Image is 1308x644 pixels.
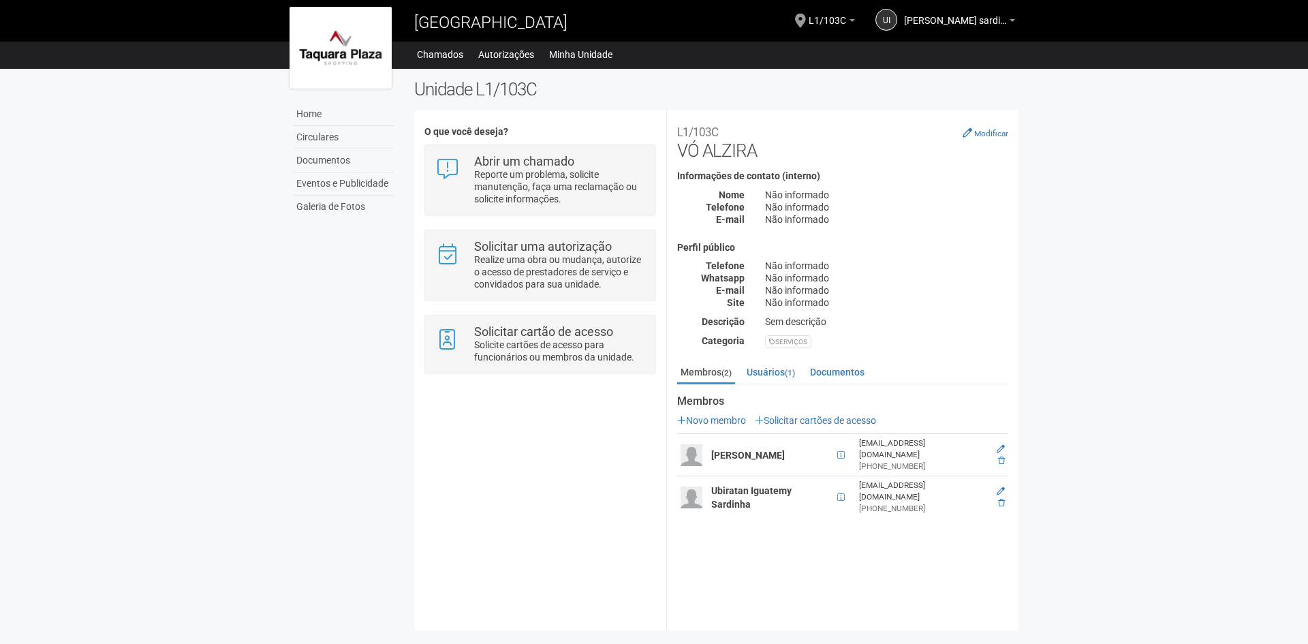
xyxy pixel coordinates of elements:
[716,214,745,225] strong: E-mail
[293,126,394,149] a: Circulares
[755,415,876,426] a: Solicitar cartões de acesso
[755,296,1018,309] div: Não informado
[435,241,644,290] a: Solicitar uma autorização Realize uma obra ou mudança, autorize o acesso de prestadores de serviç...
[875,9,897,31] a: UI
[474,168,645,205] p: Reporte um problema, solicite manutenção, faça uma reclamação ou solicite informações.
[711,485,792,510] strong: Ubiratan Iguatemy Sardinha
[755,316,1018,328] div: Sem descrição
[904,2,1006,26] span: Ubiratan Iguatemy sardinha junior
[997,487,1005,496] a: Editar membro
[424,127,655,137] h4: O que você deseja?
[290,7,392,89] img: logo.jpg
[549,45,612,64] a: Minha Unidade
[711,450,785,461] strong: [PERSON_NAME]
[721,368,732,378] small: (2)
[474,254,645,290] p: Realize uma obra ou mudança, autorize o acesso de prestadores de serviço e convidados para sua un...
[681,444,702,466] img: user.png
[765,335,811,348] div: SERVIÇOS
[677,120,1008,161] h2: VÓ ALZIRA
[293,103,394,126] a: Home
[478,45,534,64] a: Autorizações
[414,79,1018,99] h2: Unidade L1/103C
[474,339,645,363] p: Solicite cartões de acesso para funcionários ou membros da unidade.
[785,368,795,378] small: (1)
[474,239,612,254] strong: Solicitar uma autorização
[706,260,745,271] strong: Telefone
[997,444,1005,454] a: Editar membro
[677,125,718,139] small: L1/103C
[963,127,1008,138] a: Modificar
[474,154,574,168] strong: Abrir um chamado
[293,172,394,196] a: Eventos e Publicidade
[719,189,745,200] strong: Nome
[859,438,982,461] div: [EMAIL_ADDRESS][DOMAIN_NAME]
[755,201,1018,213] div: Não informado
[435,155,644,205] a: Abrir um chamado Reporte um problema, solicite manutenção, faça uma reclamação ou solicite inform...
[414,13,567,32] span: [GEOGRAPHIC_DATA]
[417,45,463,64] a: Chamados
[677,415,746,426] a: Novo membro
[293,149,394,172] a: Documentos
[701,273,745,283] strong: Whatsapp
[727,297,745,308] strong: Site
[702,316,745,327] strong: Descrição
[681,487,702,508] img: user.png
[809,2,846,26] span: L1/103C
[743,362,798,382] a: Usuários(1)
[998,456,1005,465] a: Excluir membro
[677,243,1008,253] h4: Perfil público
[293,196,394,218] a: Galeria de Fotos
[474,324,613,339] strong: Solicitar cartão de acesso
[859,461,982,472] div: [PHONE_NUMBER]
[677,171,1008,181] h4: Informações de contato (interno)
[706,202,745,213] strong: Telefone
[974,129,1008,138] small: Modificar
[807,362,868,382] a: Documentos
[755,260,1018,272] div: Não informado
[677,362,735,384] a: Membros(2)
[755,189,1018,201] div: Não informado
[702,335,745,346] strong: Categoria
[435,326,644,363] a: Solicitar cartão de acesso Solicite cartões de acesso para funcionários ou membros da unidade.
[859,503,982,515] div: [PHONE_NUMBER]
[998,498,1005,508] a: Excluir membro
[755,213,1018,226] div: Não informado
[809,17,855,28] a: L1/103C
[716,285,745,296] strong: E-mail
[677,395,1008,408] strong: Membros
[904,17,1015,28] a: [PERSON_NAME] sardinha junior
[859,480,982,503] div: [EMAIL_ADDRESS][DOMAIN_NAME]
[755,272,1018,284] div: Não informado
[755,284,1018,296] div: Não informado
